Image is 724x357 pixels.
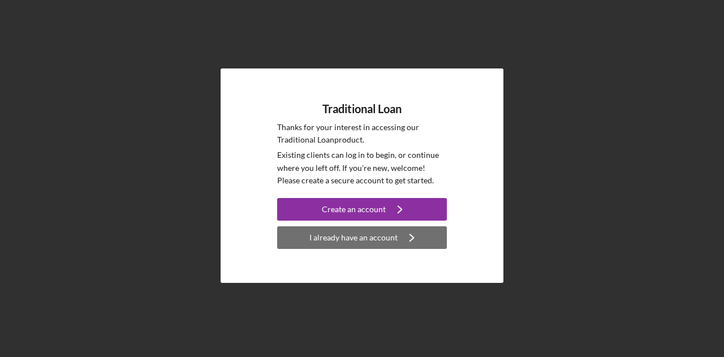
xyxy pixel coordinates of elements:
[277,198,447,223] a: Create an account
[322,102,402,115] h4: Traditional Loan
[277,121,447,147] p: Thanks for your interest in accessing our Traditional Loan product.
[277,149,447,187] p: Existing clients can log in to begin, or continue where you left off. If you're new, welcome! Ple...
[309,226,398,249] div: I already have an account
[322,198,386,221] div: Create an account
[277,198,447,221] button: Create an account
[277,226,447,249] button: I already have an account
